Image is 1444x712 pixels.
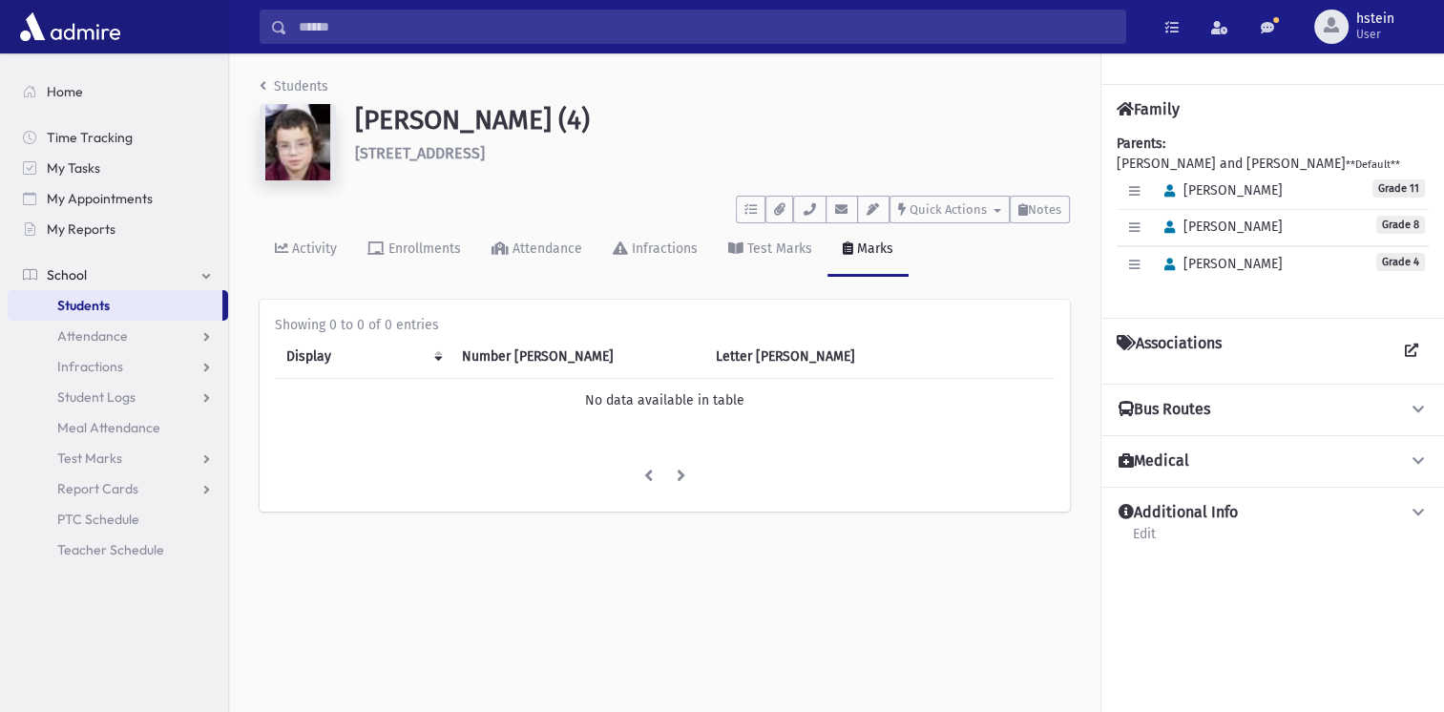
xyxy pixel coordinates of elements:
[8,122,228,153] a: Time Tracking
[1117,451,1429,471] button: Medical
[1156,219,1283,235] span: [PERSON_NAME]
[57,297,110,314] span: Students
[1119,400,1210,420] h4: Bus Routes
[47,159,100,177] span: My Tasks
[8,382,228,412] a: Student Logs
[8,504,228,534] a: PTC Schedule
[8,473,228,504] a: Report Cards
[8,534,228,565] a: Teacher Schedule
[288,241,337,257] div: Activity
[260,223,352,277] a: Activity
[713,223,827,277] a: Test Marks
[287,10,1125,44] input: Search
[355,144,1070,162] h6: [STREET_ADDRESS]
[1394,334,1429,368] a: View all Associations
[8,214,228,244] a: My Reports
[47,190,153,207] span: My Appointments
[57,358,123,375] span: Infractions
[1119,503,1238,523] h4: Additional Info
[1117,400,1429,420] button: Bus Routes
[1117,136,1165,152] b: Parents:
[47,266,87,283] span: School
[8,351,228,382] a: Infractions
[1356,27,1394,42] span: User
[450,335,704,379] th: Number Mark
[1376,216,1425,234] span: Grade 8
[260,76,328,104] nav: breadcrumb
[57,541,164,558] span: Teacher Schedule
[8,290,222,321] a: Students
[47,83,83,100] span: Home
[57,511,139,528] span: PTC Schedule
[275,315,1055,335] div: Showing 0 to 0 of 0 entries
[1376,253,1425,271] span: Grade 4
[57,388,136,406] span: Student Logs
[743,241,812,257] div: Test Marks
[1117,503,1429,523] button: Additional Info
[1117,134,1429,303] div: [PERSON_NAME] and [PERSON_NAME]
[57,450,122,467] span: Test Marks
[15,8,125,46] img: AdmirePro
[1028,202,1061,217] span: Notes
[47,129,133,146] span: Time Tracking
[1119,451,1189,471] h4: Medical
[352,223,476,277] a: Enrollments
[628,241,698,257] div: Infractions
[47,220,115,238] span: My Reports
[509,241,582,257] div: Attendance
[1010,196,1070,223] button: Notes
[853,241,893,257] div: Marks
[8,321,228,351] a: Attendance
[8,183,228,214] a: My Appointments
[1372,179,1425,198] span: Grade 11
[260,104,336,180] img: w0HDv8=
[8,153,228,183] a: My Tasks
[597,223,713,277] a: Infractions
[1156,256,1283,272] span: [PERSON_NAME]
[57,419,160,436] span: Meal Attendance
[275,379,1055,423] td: No data available in table
[1117,100,1180,118] h4: Family
[57,480,138,497] span: Report Cards
[355,104,1070,136] h1: [PERSON_NAME] (4)
[827,223,909,277] a: Marks
[275,335,450,379] th: Display
[385,241,461,257] div: Enrollments
[889,196,1010,223] button: Quick Actions
[1132,523,1157,557] a: Edit
[1156,182,1283,199] span: [PERSON_NAME]
[8,260,228,290] a: School
[704,335,923,379] th: Letter Mark
[1117,334,1222,368] h4: Associations
[260,78,328,94] a: Students
[8,443,228,473] a: Test Marks
[910,202,987,217] span: Quick Actions
[8,76,228,107] a: Home
[1356,11,1394,27] span: hstein
[476,223,597,277] a: Attendance
[57,327,128,345] span: Attendance
[8,412,228,443] a: Meal Attendance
